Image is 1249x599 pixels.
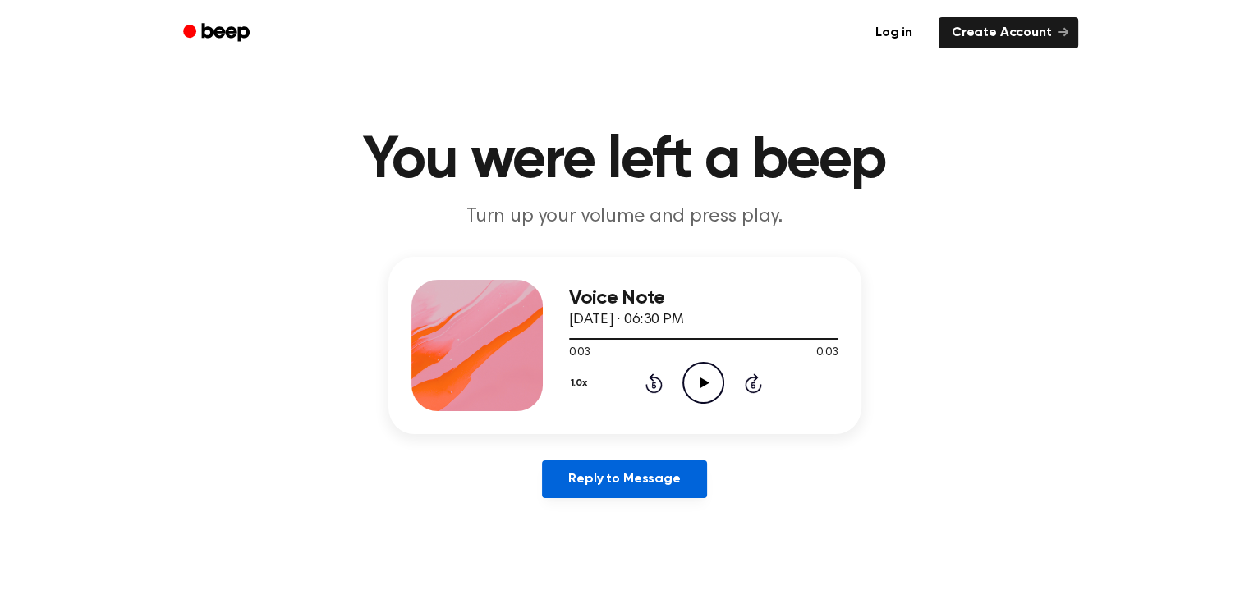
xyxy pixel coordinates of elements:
a: Reply to Message [542,460,706,498]
button: 1.0x [569,369,594,397]
span: 0:03 [569,345,590,362]
span: 0:03 [816,345,838,362]
h1: You were left a beep [204,131,1045,190]
span: [DATE] · 06:30 PM [569,313,684,327]
h3: Voice Note [569,287,838,309]
a: Log in [859,14,929,52]
p: Turn up your volume and press play. [310,203,940,231]
a: Beep [172,17,264,49]
a: Create Account [939,17,1078,48]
